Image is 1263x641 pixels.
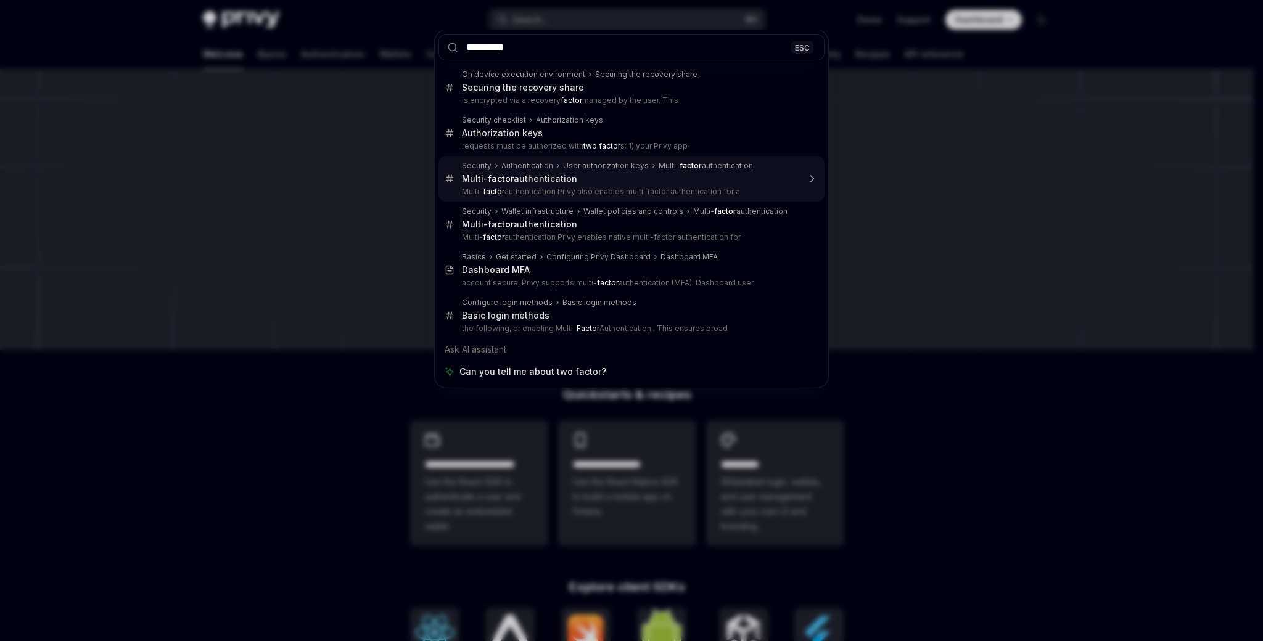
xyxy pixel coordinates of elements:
[791,41,813,54] div: ESC
[595,70,697,80] div: Securing the recovery share
[462,70,585,80] div: On device execution environment
[462,310,549,321] div: Basic login methods
[462,264,530,276] div: Dashboard MFA
[462,115,526,125] div: Security checklist
[462,298,553,308] div: Configure login methods
[680,161,702,170] b: factor
[462,206,492,216] div: Security
[693,206,788,216] div: Multi- authentication
[546,252,651,262] div: Configuring Privy Dashboard
[462,141,799,151] p: requests must be authorized with s: 1) your Privy app
[561,96,582,105] b: factor
[583,141,620,150] b: two factor
[488,173,514,184] b: factor
[459,365,606,378] span: Can you tell me about two factor?
[462,82,584,93] div: Securing the recovery share
[462,219,577,230] div: Multi- authentication
[438,338,825,361] div: Ask AI assistant
[583,206,683,216] div: Wallet policies and controls
[597,278,619,287] b: factor
[462,161,492,171] div: Security
[577,324,599,333] b: Factor
[659,161,753,171] div: Multi- authentication
[462,96,799,105] p: is encrypted via a recovery managed by the user. This
[462,252,486,262] div: Basics
[483,232,504,242] b: factor
[714,206,736,216] b: factor
[462,324,799,333] p: the following, or enabling Multi- Authentication . This ensures broad
[462,187,799,197] p: Multi- authentication Privy also enables multi-factor authentication for a
[563,161,649,171] div: User authorization keys
[483,187,504,196] b: factor
[536,115,603,125] div: Authorization keys
[501,206,574,216] div: Wallet infrastructure
[562,298,636,308] div: Basic login methods
[496,252,537,262] div: Get started
[462,128,543,139] div: Authorization keys
[462,278,799,288] p: account secure, Privy supports multi- authentication (MFA). Dashboard user
[462,173,577,184] div: Multi- authentication
[488,219,514,229] b: factor
[462,232,799,242] p: Multi- authentication Privy enables native multi-factor authentication for
[501,161,553,171] div: Authentication
[660,252,718,262] div: Dashboard MFA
